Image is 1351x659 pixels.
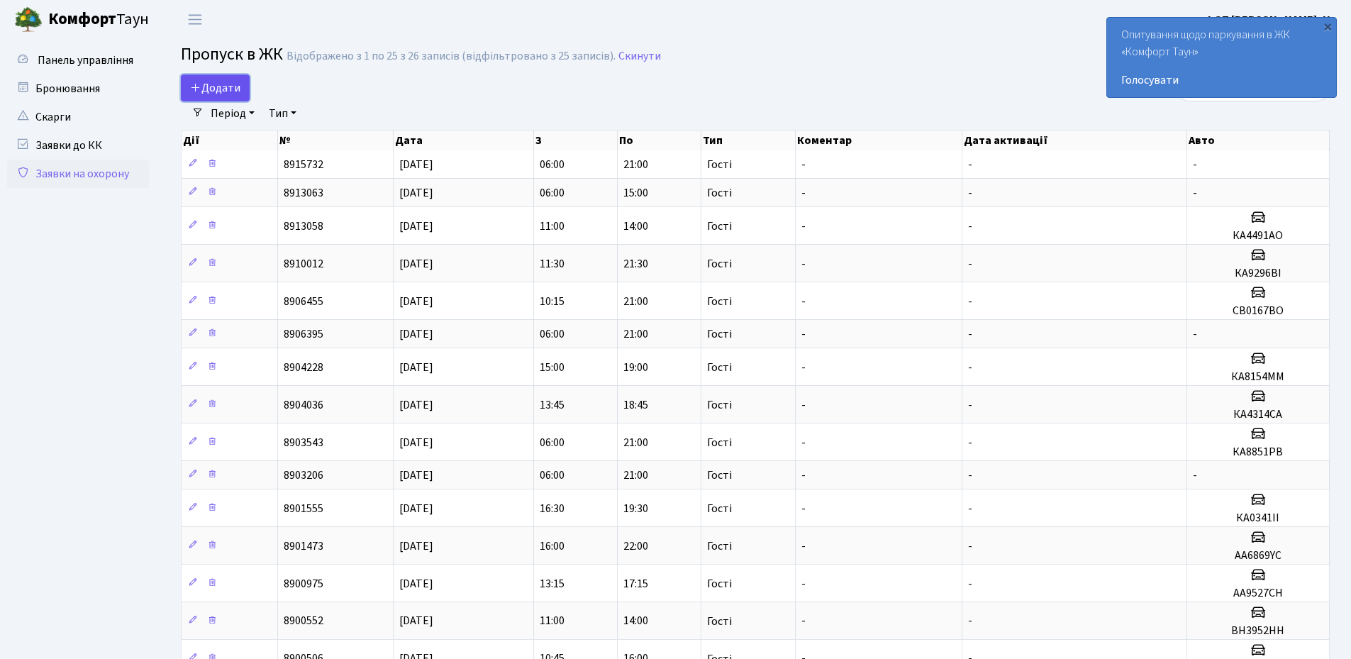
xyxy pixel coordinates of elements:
[707,437,732,448] span: Гості
[190,80,240,96] span: Додати
[1193,370,1323,384] h5: КА8154ММ
[707,159,732,170] span: Гості
[399,185,433,201] span: [DATE]
[284,435,323,450] span: 8903543
[284,326,323,342] span: 8906395
[801,326,806,342] span: -
[399,218,433,234] span: [DATE]
[707,503,732,514] span: Гості
[968,294,972,309] span: -
[399,538,433,554] span: [DATE]
[1193,467,1197,483] span: -
[1205,11,1334,28] a: ФОП [PERSON_NAME]. Н.
[540,256,565,272] span: 11:30
[399,397,433,413] span: [DATE]
[399,360,433,375] span: [DATE]
[1193,229,1323,243] h5: КА4491АО
[707,362,732,373] span: Гості
[623,157,648,172] span: 21:00
[7,74,149,103] a: Бронювання
[14,6,43,34] img: logo.png
[7,131,149,160] a: Заявки до КК
[707,616,732,627] span: Гості
[284,185,323,201] span: 8913063
[1321,19,1335,33] div: ×
[399,467,433,483] span: [DATE]
[284,501,323,516] span: 8901555
[801,256,806,272] span: -
[1107,18,1336,97] div: Опитування щодо паркування в ЖК «Комфорт Таун»
[1193,624,1323,638] h5: ВН3952НН
[263,101,302,126] a: Тип
[623,397,648,413] span: 18:45
[48,8,149,32] span: Таун
[287,50,616,63] div: Відображено з 1 по 25 з 26 записів (відфільтровано з 25 записів).
[399,614,433,629] span: [DATE]
[399,256,433,272] span: [DATE]
[623,467,648,483] span: 21:00
[623,576,648,592] span: 17:15
[284,256,323,272] span: 8910012
[801,467,806,483] span: -
[707,296,732,307] span: Гості
[284,360,323,375] span: 8904228
[278,131,393,150] th: №
[968,326,972,342] span: -
[1193,587,1323,600] h5: АА9527СН
[399,576,433,592] span: [DATE]
[399,294,433,309] span: [DATE]
[968,360,972,375] span: -
[707,399,732,411] span: Гості
[540,360,565,375] span: 15:00
[707,258,732,270] span: Гості
[801,501,806,516] span: -
[801,218,806,234] span: -
[540,538,565,554] span: 16:00
[707,541,732,552] span: Гості
[284,576,323,592] span: 8900975
[284,294,323,309] span: 8906455
[968,185,972,201] span: -
[801,360,806,375] span: -
[399,501,433,516] span: [DATE]
[968,467,972,483] span: -
[801,397,806,413] span: -
[623,256,648,272] span: 21:30
[623,326,648,342] span: 21:00
[284,467,323,483] span: 8903206
[1193,157,1197,172] span: -
[1205,12,1334,28] b: ФОП [PERSON_NAME]. Н.
[540,501,565,516] span: 16:30
[968,435,972,450] span: -
[181,74,250,101] a: Додати
[284,397,323,413] span: 8904036
[968,614,972,629] span: -
[623,294,648,309] span: 21:00
[801,157,806,172] span: -
[540,614,565,629] span: 11:00
[801,538,806,554] span: -
[284,218,323,234] span: 8913058
[540,326,565,342] span: 06:00
[801,576,806,592] span: -
[968,218,972,234] span: -
[7,103,149,131] a: Скарги
[540,467,565,483] span: 06:00
[540,435,565,450] span: 06:00
[1193,445,1323,459] h5: КА8851РВ
[707,221,732,232] span: Гості
[540,576,565,592] span: 13:15
[1193,304,1323,318] h5: СВ0167ВО
[1193,326,1197,342] span: -
[968,576,972,592] span: -
[1193,549,1323,563] h5: АА6869YC
[1193,511,1323,525] h5: КА0341ІІ
[623,185,648,201] span: 15:00
[618,131,701,150] th: По
[7,46,149,74] a: Панель управління
[182,131,278,150] th: Дії
[48,8,116,31] b: Комфорт
[284,538,323,554] span: 8901473
[540,218,565,234] span: 11:00
[399,435,433,450] span: [DATE]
